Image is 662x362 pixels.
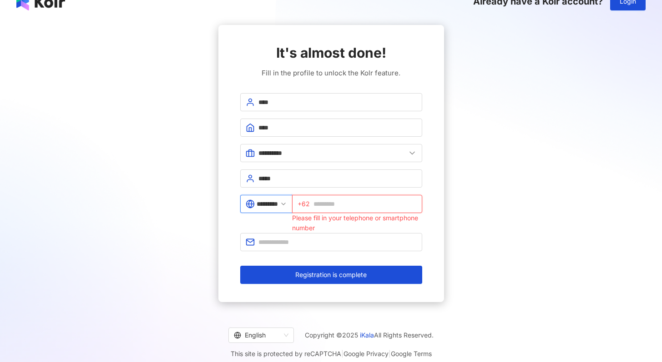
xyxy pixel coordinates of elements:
button: Registration is complete [240,266,422,284]
div: Please fill in your telephone or smartphone number [292,213,422,233]
a: iKala [360,331,374,339]
a: Google Terms [391,350,432,357]
span: This site is protected by reCAPTCHA [231,348,432,359]
span: Registration is complete [295,271,367,278]
span: +62 [298,199,310,209]
span: Fill in the profile to unlock the Kolr feature. [262,68,400,79]
span: Copyright © 2025 All Rights Reserved. [305,330,434,341]
span: | [389,350,391,357]
div: English [234,328,280,342]
a: Google Privacy [344,350,389,357]
span: | [341,350,344,357]
span: It's almost done! [276,43,386,62]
